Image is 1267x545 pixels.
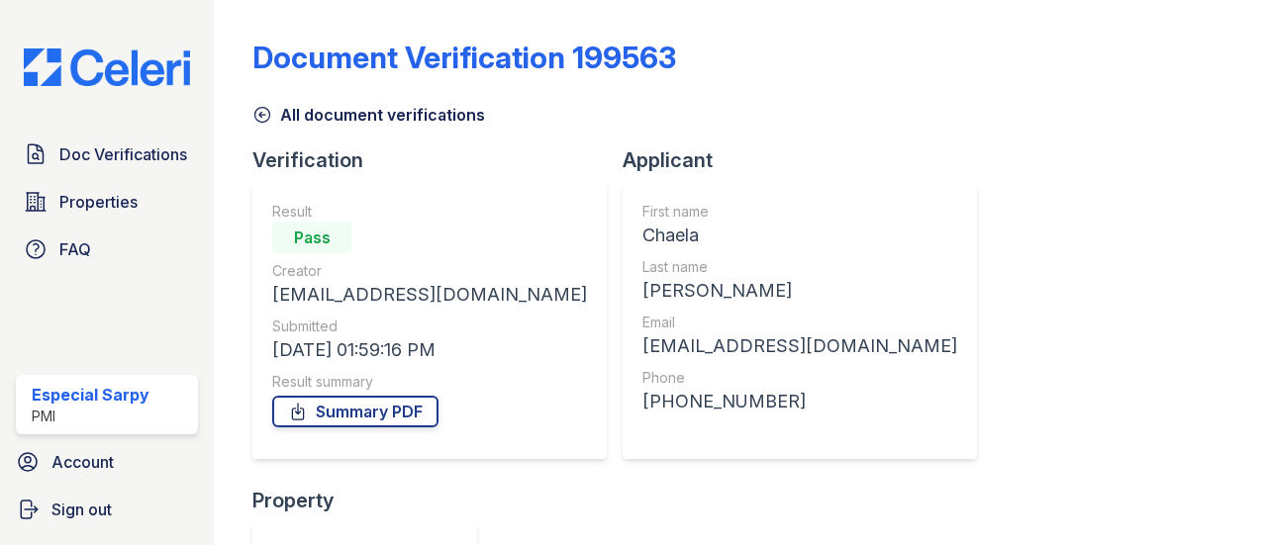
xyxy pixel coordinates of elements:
div: Submitted [272,317,587,336]
span: Properties [59,190,138,214]
div: Verification [252,146,623,174]
a: Sign out [8,490,206,529]
a: Properties [16,182,198,222]
div: Email [642,313,957,332]
span: Doc Verifications [59,142,187,166]
div: Result [272,202,587,222]
span: Sign out [51,498,112,521]
a: Account [8,442,206,482]
div: Pass [272,222,351,253]
div: Phone [642,368,957,388]
span: FAQ [59,237,91,261]
div: Creator [272,261,587,281]
div: [DATE] 01:59:16 PM [272,336,587,364]
a: Doc Verifications [16,135,198,174]
div: Applicant [623,146,993,174]
div: Last name [642,257,957,277]
span: Account [51,450,114,474]
div: [PHONE_NUMBER] [642,388,957,415]
div: Especial Sarpy [32,383,149,407]
div: First name [642,202,957,222]
a: All document verifications [252,103,485,127]
div: Chaela [642,222,957,249]
img: CE_Logo_Blue-a8612792a0a2168367f1c8372b55b34899dd931a85d93a1a3d3e32e68fde9ad4.png [8,48,206,86]
div: [PERSON_NAME] [642,277,957,305]
a: FAQ [16,229,198,269]
div: Document Verification 199563 [252,40,676,75]
div: PMI [32,407,149,426]
div: Result summary [272,372,587,392]
div: [EMAIL_ADDRESS][DOMAIN_NAME] [642,332,957,360]
div: [EMAIL_ADDRESS][DOMAIN_NAME] [272,281,587,309]
div: Property [252,487,493,514]
a: Summary PDF [272,396,439,427]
